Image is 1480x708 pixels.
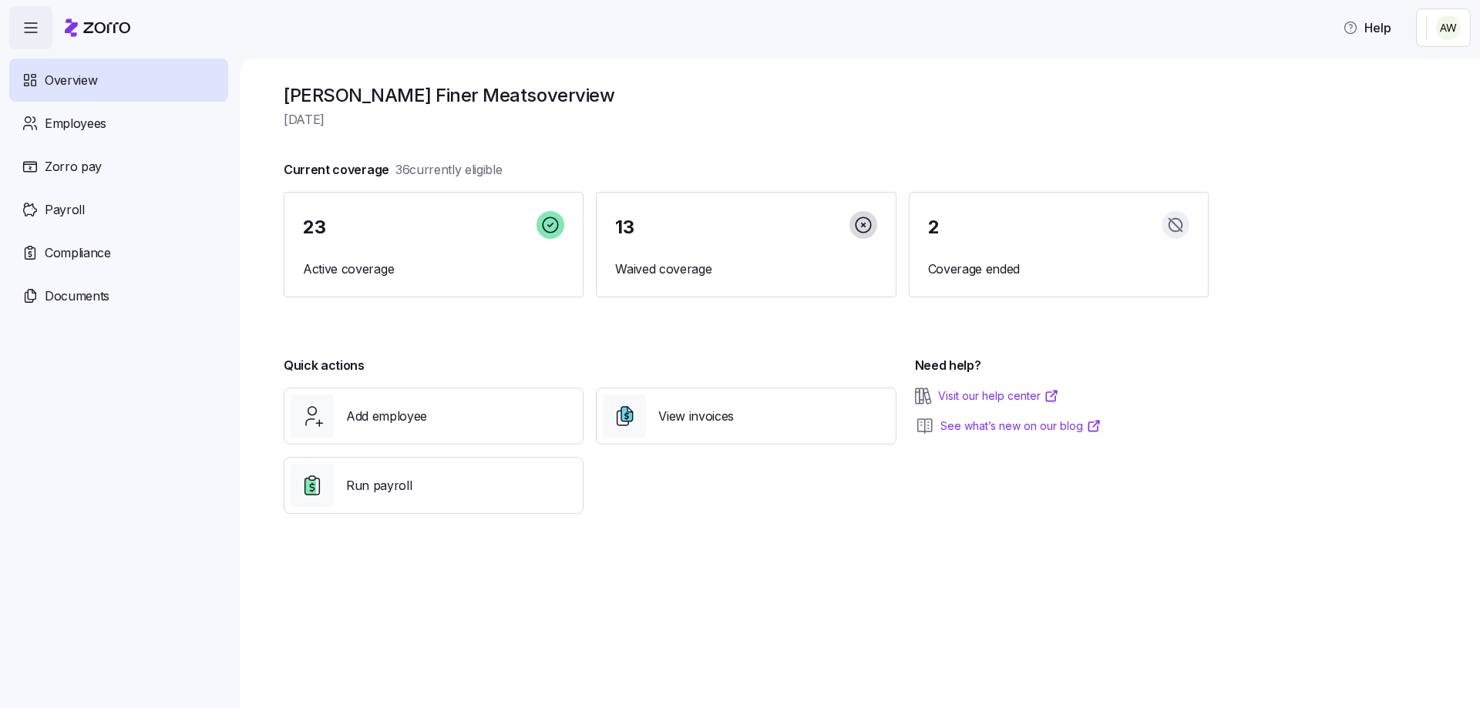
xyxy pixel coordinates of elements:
[1436,15,1461,40] img: a752c2d36b0442e2a27e2322acb688a5
[9,59,228,102] a: Overview
[346,476,412,495] span: Run payroll
[284,160,503,180] span: Current coverage
[45,71,97,90] span: Overview
[45,114,106,133] span: Employees
[615,218,634,237] span: 13
[928,260,1189,279] span: Coverage ended
[658,407,734,426] span: View invoices
[284,110,1209,129] span: [DATE]
[9,102,228,145] a: Employees
[284,83,1209,107] h1: [PERSON_NAME] Finer Meats overview
[45,200,85,220] span: Payroll
[45,287,109,306] span: Documents
[1330,12,1404,43] button: Help
[9,145,228,188] a: Zorro pay
[395,160,503,180] span: 36 currently eligible
[1343,18,1391,37] span: Help
[346,407,427,426] span: Add employee
[928,218,940,237] span: 2
[303,218,325,237] span: 23
[45,243,111,263] span: Compliance
[940,418,1102,434] a: See what’s new on our blog
[615,260,876,279] span: Waived coverage
[45,157,102,176] span: Zorro pay
[938,388,1059,404] a: Visit our help center
[303,260,564,279] span: Active coverage
[9,274,228,317] a: Documents
[284,356,365,375] span: Quick actions
[9,188,228,231] a: Payroll
[9,231,228,274] a: Compliance
[915,356,981,375] span: Need help?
